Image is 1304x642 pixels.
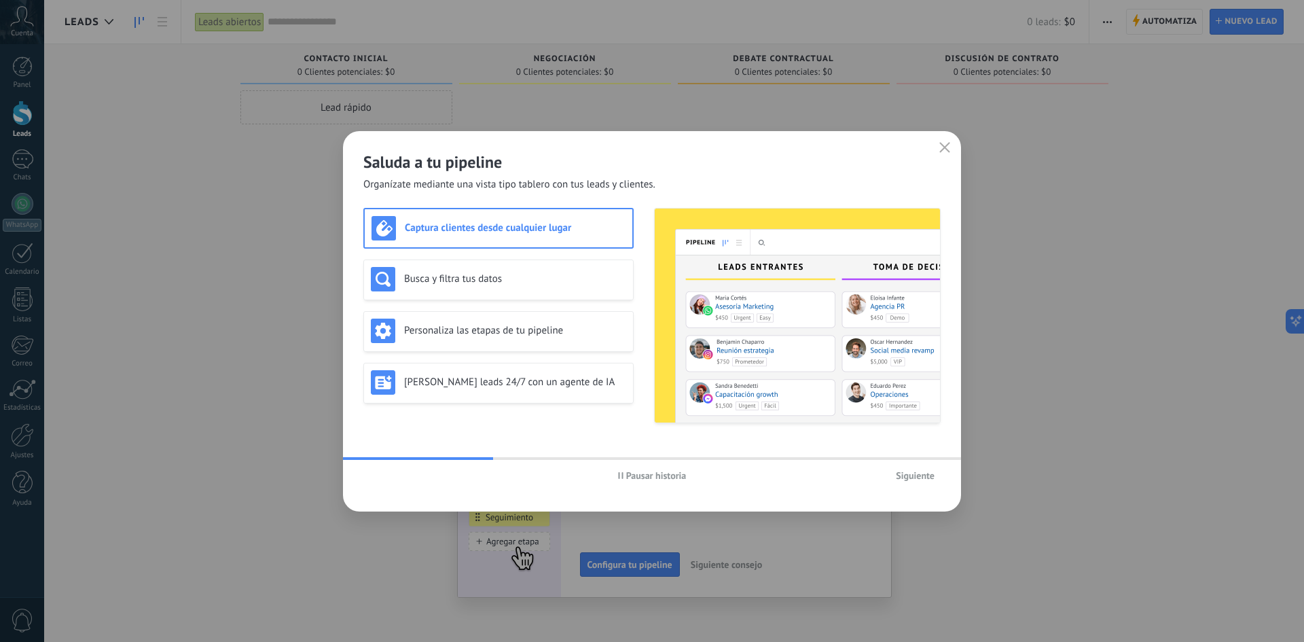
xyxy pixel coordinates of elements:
h2: Saluda a tu pipeline [363,151,941,173]
h3: Busca y filtra tus datos [404,272,626,285]
span: Pausar historia [626,471,687,480]
h3: Captura clientes desde cualquier lugar [405,221,626,234]
span: Organízate mediante una vista tipo tablero con tus leads y clientes. [363,178,655,192]
h3: Personaliza las etapas de tu pipeline [404,324,626,337]
button: Pausar historia [612,465,693,486]
h3: [PERSON_NAME] leads 24/7 con un agente de IA [404,376,626,389]
span: Siguiente [896,471,935,480]
button: Siguiente [890,465,941,486]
